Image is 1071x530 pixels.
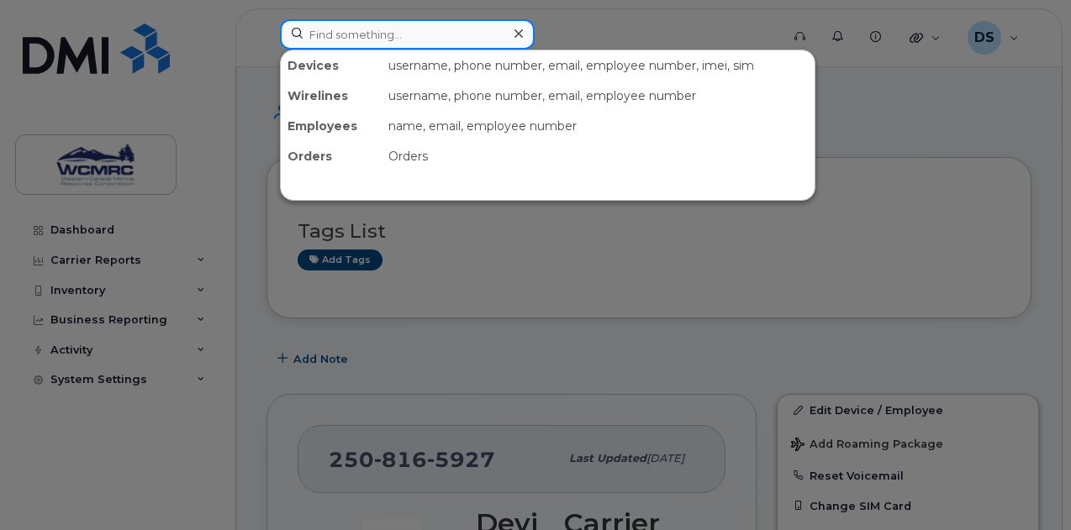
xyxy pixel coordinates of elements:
[281,81,382,111] div: Wirelines
[382,141,815,171] div: Orders
[281,50,382,81] div: Devices
[382,50,815,81] div: username, phone number, email, employee number, imei, sim
[382,81,815,111] div: username, phone number, email, employee number
[281,111,382,141] div: Employees
[281,141,382,171] div: Orders
[382,111,815,141] div: name, email, employee number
